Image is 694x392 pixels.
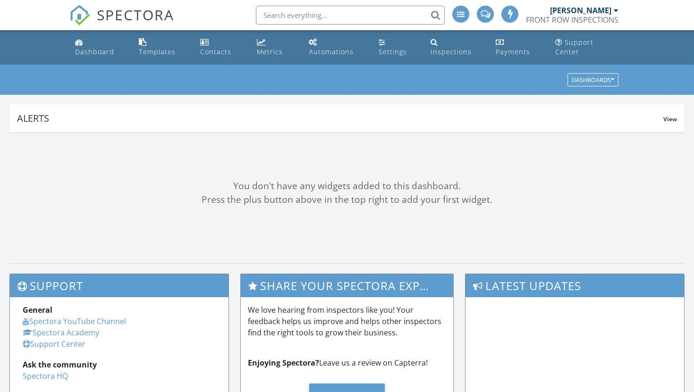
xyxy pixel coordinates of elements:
strong: Enjoying Spectora? [248,358,319,368]
a: Spectora HQ [23,371,68,381]
div: Dashboards [572,77,614,83]
a: Inspections [427,34,484,61]
a: Spectora Academy [23,327,99,338]
a: Automations (Advanced) [305,34,367,61]
div: Contacts [200,47,231,56]
a: Metrics [253,34,297,61]
div: Alerts [17,112,663,125]
a: Settings [375,34,419,61]
a: SPECTORA [69,13,174,33]
a: Contacts [196,34,245,61]
div: Templates [139,47,176,56]
span: SPECTORA [97,5,174,25]
div: Support Center [555,38,593,56]
a: Support Center [23,339,85,349]
div: FRONT ROW INSPECTIONS [526,15,618,25]
p: Leave us a review on Capterra! [248,357,447,368]
div: Payments [496,47,530,56]
div: Dashboard [75,47,114,56]
p: We love hearing from inspectors like you! Your feedback helps us improve and helps other inspecto... [248,304,447,338]
div: Press the plus button above in the top right to add your first widget. [9,193,685,207]
a: Templates [135,34,189,61]
div: [PERSON_NAME] [550,6,611,15]
input: Search everything... [256,6,445,25]
div: You don't have any widgets added to this dashboard. [9,179,685,193]
div: Inspections [431,47,472,56]
a: Payments [492,34,544,61]
h3: Latest Updates [465,274,684,297]
h3: Support [10,274,229,297]
a: Spectora YouTube Channel [23,316,126,326]
a: Support Center [551,34,623,61]
h3: Share Your Spectora Experience [241,274,454,297]
div: Settings [379,47,407,56]
img: The Best Home Inspection Software - Spectora [69,5,90,25]
a: Dashboard [71,34,127,61]
div: Ask the community [23,359,216,370]
button: Dashboards [567,74,618,87]
strong: General [23,305,52,315]
span: View [663,115,677,123]
div: Automations [309,47,354,56]
div: Metrics [257,47,283,56]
